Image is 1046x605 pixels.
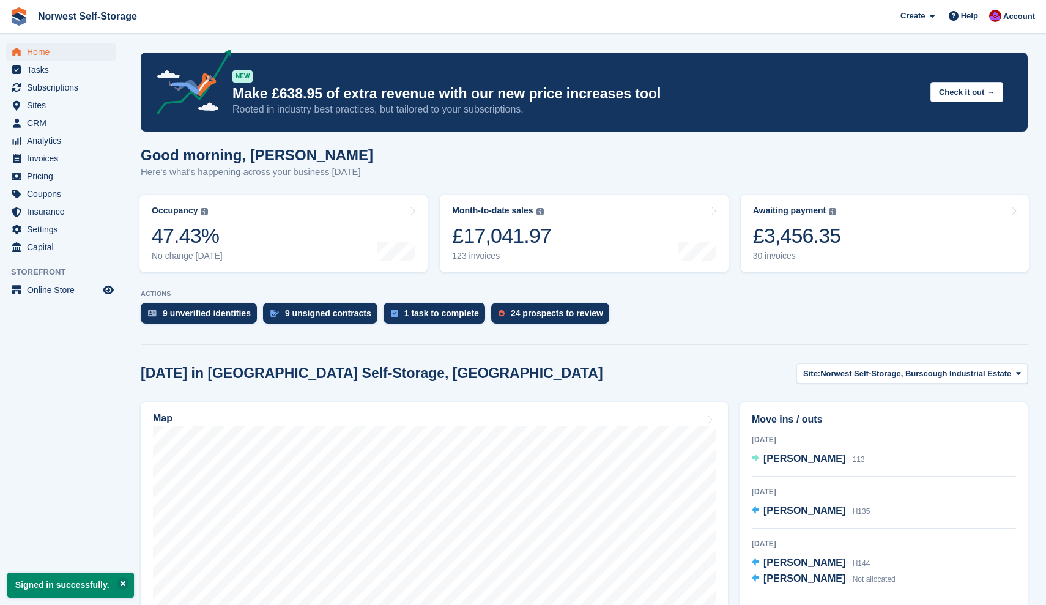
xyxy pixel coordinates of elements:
[853,455,865,464] span: 113
[6,114,116,132] a: menu
[853,575,896,584] span: Not allocated
[499,310,505,317] img: prospect-51fa495bee0391a8d652442698ab0144808aea92771e9ea1ae160a38d050c398.svg
[153,413,172,424] h2: Map
[6,79,116,96] a: menu
[452,223,551,248] div: £17,041.97
[27,97,100,114] span: Sites
[6,132,116,149] a: menu
[796,363,1028,384] button: Site: Norwest Self-Storage, Burscough Industrial Estate
[232,103,921,116] p: Rooted in industry best practices, but tailored to your subscriptions.
[152,206,198,216] div: Occupancy
[27,239,100,256] span: Capital
[820,368,1011,380] span: Norwest Self-Storage, Burscough Industrial Estate
[6,97,116,114] a: menu
[752,486,1016,497] div: [DATE]
[27,114,100,132] span: CRM
[141,165,373,179] p: Here's what's happening across your business [DATE]
[961,10,978,22] span: Help
[6,61,116,78] a: menu
[752,538,1016,549] div: [DATE]
[141,303,263,330] a: 9 unverified identities
[1003,10,1035,23] span: Account
[27,281,100,299] span: Online Store
[27,61,100,78] span: Tasks
[141,365,603,382] h2: [DATE] in [GEOGRAPHIC_DATA] Self-Storage, [GEOGRAPHIC_DATA]
[33,6,142,26] a: Norwest Self-Storage
[27,79,100,96] span: Subscriptions
[27,150,100,167] span: Invoices
[6,150,116,167] a: menu
[263,303,384,330] a: 9 unsigned contracts
[6,203,116,220] a: menu
[900,10,925,22] span: Create
[27,221,100,238] span: Settings
[452,206,533,216] div: Month-to-date sales
[232,70,253,83] div: NEW
[384,303,491,330] a: 1 task to complete
[752,571,896,587] a: [PERSON_NAME] Not allocated
[270,310,279,317] img: contract_signature_icon-13c848040528278c33f63329250d36e43548de30e8caae1d1a13099fd9432cc5.svg
[148,310,157,317] img: verify_identity-adf6edd0f0f0b5bbfe63781bf79b02c33cf7c696d77639b501bdc392416b5a36.svg
[6,185,116,202] a: menu
[763,505,845,516] span: [PERSON_NAME]
[6,221,116,238] a: menu
[141,290,1028,298] p: ACTIONS
[163,308,251,318] div: 9 unverified identities
[6,168,116,185] a: menu
[27,203,100,220] span: Insurance
[27,132,100,149] span: Analytics
[752,451,865,467] a: [PERSON_NAME] 113
[853,507,870,516] span: H135
[101,283,116,297] a: Preview store
[404,308,479,318] div: 1 task to complete
[146,50,232,119] img: price-adjustments-announcement-icon-8257ccfd72463d97f412b2fc003d46551f7dbcb40ab6d574587a9cd5c0d94...
[201,208,208,215] img: icon-info-grey-7440780725fd019a000dd9b08b2336e03edf1995a4989e88bcd33f0948082b44.svg
[7,573,134,598] p: Signed in successfully.
[141,147,373,163] h1: Good morning, [PERSON_NAME]
[753,223,841,248] div: £3,456.35
[741,195,1029,272] a: Awaiting payment £3,456.35 30 invoices
[6,43,116,61] a: menu
[752,555,870,571] a: [PERSON_NAME] H144
[6,281,116,299] a: menu
[139,195,428,272] a: Occupancy 47.43% No change [DATE]
[10,7,28,26] img: stora-icon-8386f47178a22dfd0bd8f6a31ec36ba5ce8667c1dd55bd0f319d3a0aa187defe.svg
[391,310,398,317] img: task-75834270c22a3079a89374b754ae025e5fb1db73e45f91037f5363f120a921f8.svg
[763,453,845,464] span: [PERSON_NAME]
[440,195,728,272] a: Month-to-date sales £17,041.97 123 invoices
[752,434,1016,445] div: [DATE]
[930,82,1003,102] button: Check it out →
[27,168,100,185] span: Pricing
[27,43,100,61] span: Home
[752,412,1016,427] h2: Move ins / outs
[763,573,845,584] span: [PERSON_NAME]
[11,266,122,278] span: Storefront
[753,206,826,216] div: Awaiting payment
[232,85,921,103] p: Make £638.95 of extra revenue with our new price increases tool
[27,185,100,202] span: Coupons
[853,559,870,568] span: H144
[452,251,551,261] div: 123 invoices
[536,208,544,215] img: icon-info-grey-7440780725fd019a000dd9b08b2336e03edf1995a4989e88bcd33f0948082b44.svg
[803,368,820,380] span: Site:
[989,10,1001,22] img: Daniel Grensinger
[6,239,116,256] a: menu
[152,251,223,261] div: No change [DATE]
[763,557,845,568] span: [PERSON_NAME]
[753,251,841,261] div: 30 invoices
[752,503,870,519] a: [PERSON_NAME] H135
[285,308,371,318] div: 9 unsigned contracts
[491,303,615,330] a: 24 prospects to review
[511,308,603,318] div: 24 prospects to review
[152,223,223,248] div: 47.43%
[829,208,836,215] img: icon-info-grey-7440780725fd019a000dd9b08b2336e03edf1995a4989e88bcd33f0948082b44.svg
